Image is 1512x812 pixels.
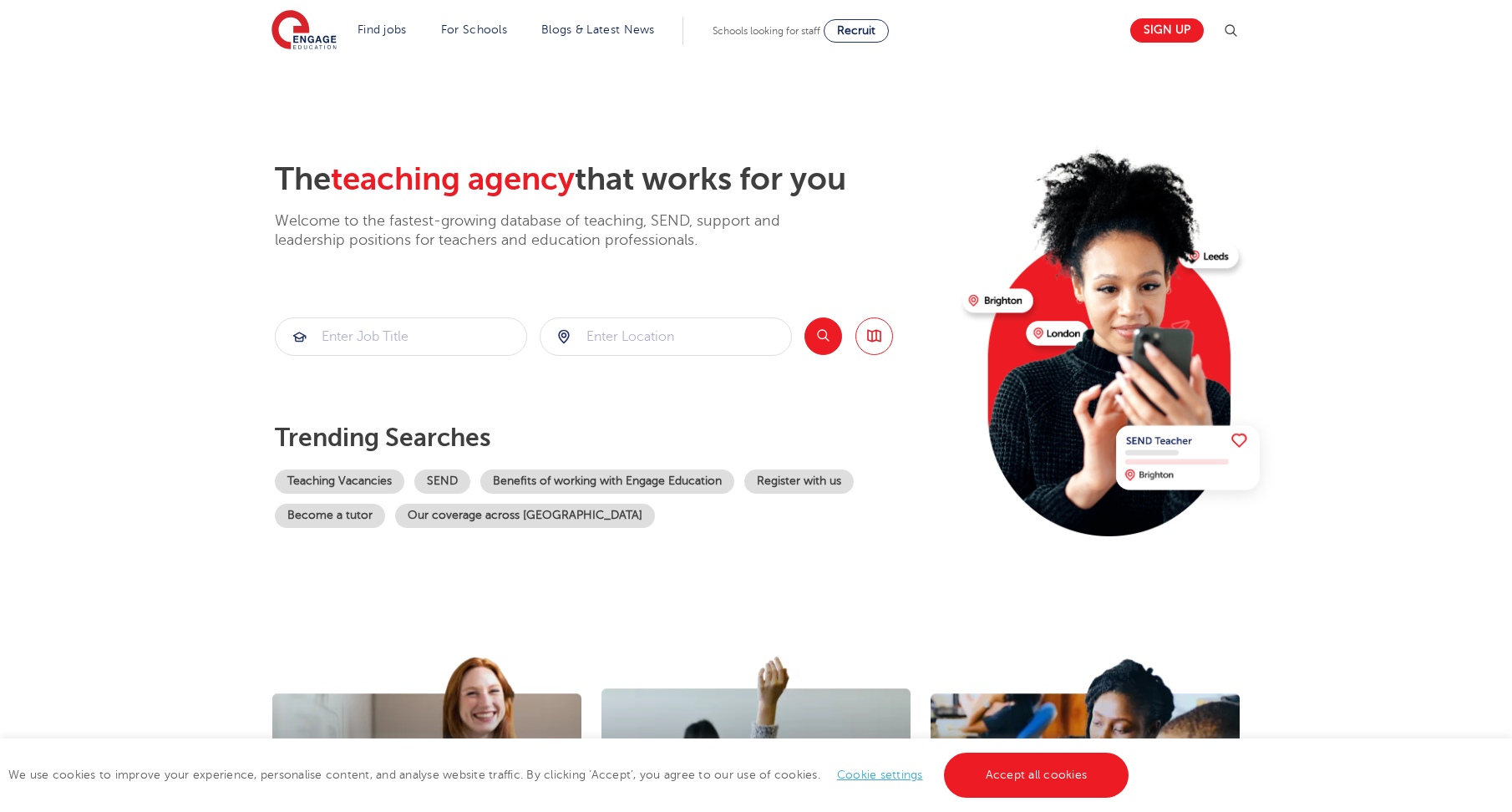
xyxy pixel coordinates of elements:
input: Submit [276,318,526,355]
a: Accept all cookies [944,753,1129,798]
a: Register with us [744,469,854,494]
h2: The that works for you [275,160,949,199]
p: Welcome to the fastest-growing database of teaching, SEND, support and leadership positions for t... [275,211,826,251]
a: Become a tutor [275,504,385,528]
a: SEND [414,469,470,494]
a: Blogs & Latest News [541,23,655,36]
span: We use cookies to improve your experience, personalise content, and analyse website traffic. By c... [8,769,1133,781]
input: Submit [540,318,791,355]
div: Submit [275,317,527,356]
p: Trending searches [275,423,949,453]
a: Benefits of working with Engage Education [480,469,734,494]
a: For Schools [441,23,507,36]
a: Our coverage across [GEOGRAPHIC_DATA] [395,504,655,528]
span: Schools looking for staff [713,25,820,37]
a: Cookie settings [837,769,923,781]
a: Recruit [824,19,889,43]
button: Search [804,317,842,355]
div: Submit [540,317,792,356]
a: Find jobs [358,23,407,36]
a: Teaching Vacancies [275,469,404,494]
span: Recruit [837,24,875,37]
img: Engage Education [271,10,337,52]
a: Sign up [1130,18,1204,43]
span: teaching agency [331,161,575,197]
